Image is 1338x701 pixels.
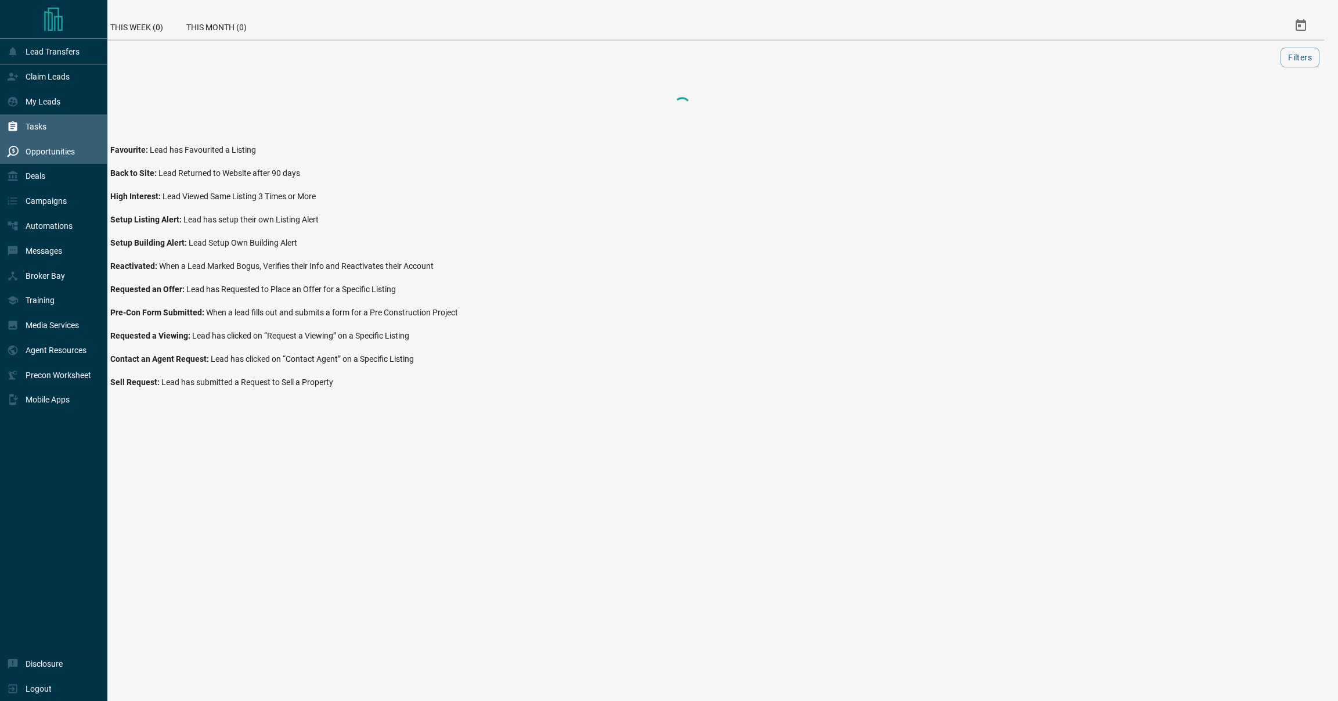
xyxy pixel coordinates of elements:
div: This Month (0) [175,12,258,39]
div: Loading [624,94,740,117]
span: Requested an Offer [110,285,186,294]
span: When a lead fills out and submits a form for a Pre Construction Project [206,308,458,317]
span: Setup Building Alert [110,238,189,247]
span: Reactivated [110,261,159,271]
span: Pre-Con Form Submitted [110,308,206,317]
span: Requested a Viewing [110,331,192,340]
span: When a Lead Marked Bogus, Verifies their Info and Reactivates their Account [159,261,434,271]
span: Lead has clicked on “Request a Viewing” on a Specific Listing [192,331,409,340]
span: High Interest [110,192,163,201]
span: Lead Viewed Same Listing 3 Times or More [163,192,316,201]
span: Lead has setup their own Listing Alert [183,215,319,224]
span: Contact an Agent Request [110,354,211,364]
button: Select Date Range [1287,12,1315,39]
button: Filters [1281,48,1319,67]
span: Sell Request [110,378,161,387]
span: Lead has submitted a Request to Sell a Property [161,378,333,387]
span: Lead has Requested to Place an Offer for a Specific Listing [186,285,396,294]
span: Back to Site [110,168,158,178]
span: Setup Listing Alert [110,215,183,224]
div: This Week (0) [99,12,175,39]
span: Lead Returned to Website after 90 days [158,168,300,178]
span: Lead has Favourited a Listing [150,145,256,154]
span: Lead has clicked on “Contact Agent” on a Specific Listing [211,354,414,364]
span: Lead Setup Own Building Alert [189,238,297,247]
span: Favourite [110,145,150,154]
